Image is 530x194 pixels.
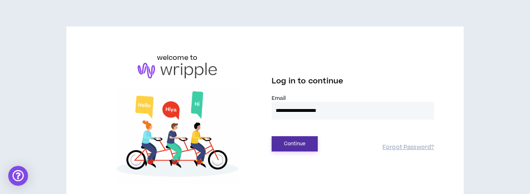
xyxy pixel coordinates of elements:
[138,63,217,78] img: logo-brand.png
[382,144,434,151] a: Forgot Password?
[272,95,434,102] label: Email
[157,53,198,63] h6: welcome to
[96,87,258,184] img: Welcome to Wripple
[8,166,28,186] div: Open Intercom Messenger
[272,136,318,151] button: Continue
[272,76,343,86] span: Log in to continue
